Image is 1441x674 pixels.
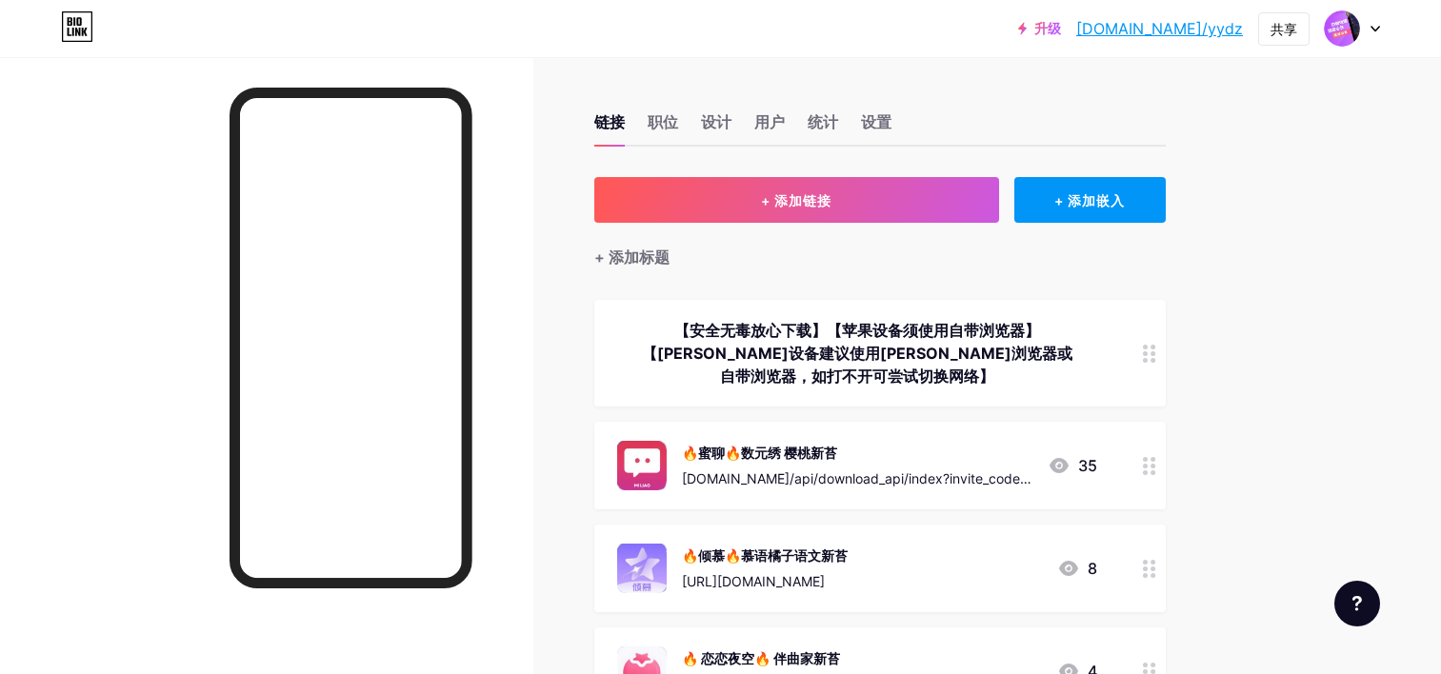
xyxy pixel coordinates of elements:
[701,110,731,145] div: 设计
[682,545,848,565] div: 🔥倾慕🔥慕语橘子语文新苔
[1088,557,1097,580] font: 8
[754,110,785,145] div: 用户
[1324,10,1360,47] img: YYDZ
[617,319,1097,387] div: 【安全无毒放心下载】【苹果设备须使用自带浏览器】【[PERSON_NAME]设备建议使用[PERSON_NAME]浏览器或自带浏览器，如打不开可尝试切换网络】
[761,192,831,208] span: + 添加链接
[682,648,840,668] div: 🔥 恋恋夜空🔥 伴曲家新苔
[1034,21,1061,36] font: 升级
[682,571,848,591] div: [URL][DOMAIN_NAME]
[617,441,667,490] img: 🔥蜜聊🔥数元绣 樱桃新苔
[861,110,891,145] div: 设置
[594,110,625,145] div: 链接
[682,468,1032,488] div: [DOMAIN_NAME]/api/download_api/index?invite_code=102321
[594,246,670,268] div: + 添加标题
[1076,17,1243,40] a: [DOMAIN_NAME]/yydz
[617,544,667,593] img: 🔥倾慕🔥慕语橘子语文新苔
[1271,19,1297,39] div: 共享
[594,177,999,223] button: + 添加链接
[682,443,1032,463] div: 🔥蜜聊🔥数元绣 樱桃新苔
[808,110,838,145] div: 统计
[1078,454,1097,477] font: 35
[648,110,678,145] div: 职位
[1014,177,1166,223] div: + 添加嵌入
